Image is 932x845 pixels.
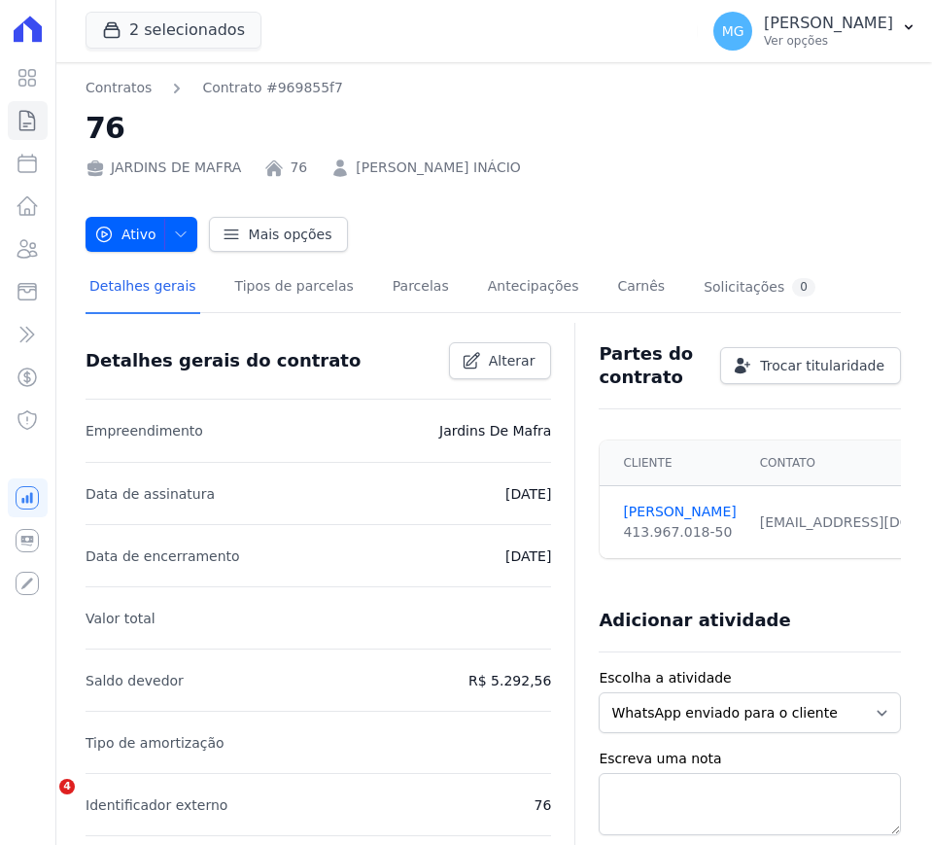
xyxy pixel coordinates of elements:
h3: Adicionar atividade [599,609,790,632]
a: Antecipações [484,263,583,314]
div: 413.967.018-50 [623,522,736,543]
label: Escolha a atividade [599,668,901,688]
a: Trocar titularidade [720,347,901,384]
a: 76 [290,158,307,178]
p: Data de assinatura [86,482,215,506]
a: Tipos de parcelas [231,263,358,314]
span: Trocar titularidade [760,356,884,375]
p: Identificador externo [86,793,227,817]
p: Empreendimento [86,419,203,442]
p: R$ 5.292,56 [468,669,551,692]
button: 2 selecionados [86,12,261,49]
p: [PERSON_NAME] [764,14,893,33]
a: Alterar [449,342,552,379]
nav: Breadcrumb [86,78,901,98]
span: 4 [59,779,75,794]
p: Tipo de amortização [86,731,224,755]
iframe: Intercom live chat [19,779,66,826]
div: JARDINS DE MAFRA [86,158,241,178]
span: Mais opções [249,225,332,244]
a: Mais opções [209,217,349,252]
a: [PERSON_NAME] [623,502,736,522]
p: 76 [535,793,552,817]
a: Detalhes gerais [86,263,200,314]
p: Valor total [86,607,155,630]
p: Data de encerramento [86,545,240,568]
p: [DATE] [505,545,551,568]
p: Jardins De Mafra [439,419,551,442]
a: Contrato #969855f7 [202,78,343,98]
button: Ativo [86,217,197,252]
p: Ver opções [764,33,893,49]
th: Cliente [600,440,747,486]
div: 0 [792,278,815,297]
div: Solicitações [704,278,815,297]
button: MG [PERSON_NAME] Ver opções [698,4,932,58]
a: Solicitações0 [700,263,819,314]
nav: Breadcrumb [86,78,343,98]
h3: Detalhes gerais do contrato [86,349,361,372]
span: Alterar [489,351,535,370]
span: Ativo [94,217,156,252]
h2: 76 [86,106,901,150]
a: Carnês [613,263,669,314]
h3: Partes do contrato [599,342,705,389]
a: Parcelas [389,263,453,314]
p: Saldo devedor [86,669,184,692]
a: [PERSON_NAME] INÁCIO [356,158,521,178]
a: Contratos [86,78,152,98]
p: [DATE] [505,482,551,506]
label: Escreva uma nota [599,749,901,769]
span: MG [722,24,744,38]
